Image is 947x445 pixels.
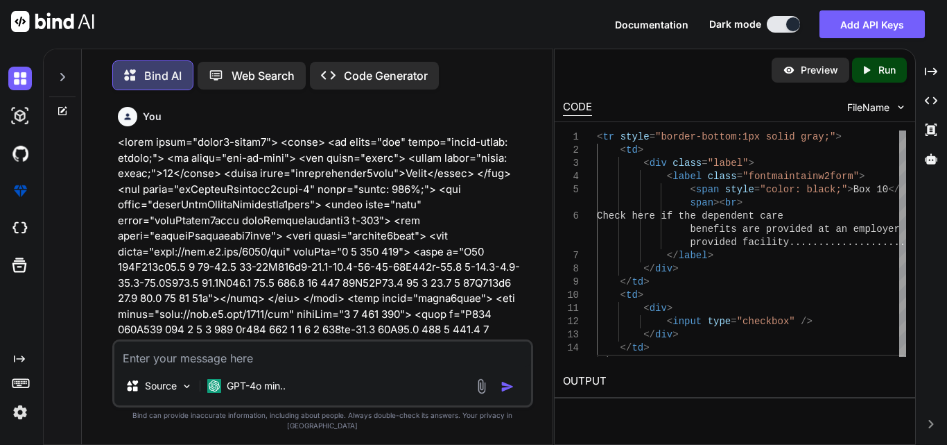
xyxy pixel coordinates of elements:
span: /> [801,316,813,327]
div: 15 [563,355,579,368]
div: 12 [563,315,579,328]
p: Bind can provide inaccurate information, including about people. Always double-check its answers.... [112,410,533,431]
div: 2 [563,144,579,157]
span: td [626,144,638,156]
span: style [620,131,650,142]
span: td [626,289,638,301]
div: 14 [563,342,579,355]
img: attachment [473,378,489,394]
span: < [620,144,626,156]
span: benefits are provided at an employer [690,224,899,235]
h6: You [143,110,162,124]
span: Check here if the dependent care [597,210,783,221]
div: 3 [563,157,579,170]
span: > [836,131,842,142]
span: < [597,131,602,142]
span: > [672,263,678,274]
span: Dark mode [709,17,761,31]
img: darkAi-studio [8,104,32,128]
span: label [679,250,708,261]
div: 10 [563,289,579,302]
div: 4 [563,170,579,183]
span: < [690,184,695,195]
button: Add API Keys [819,10,925,38]
div: 9 [563,276,579,289]
img: Pick Models [181,380,193,392]
img: premium [8,179,32,203]
div: 8 [563,262,579,276]
span: div [650,158,667,169]
img: githubDark [8,142,32,165]
span: br [725,197,737,208]
button: Documentation [615,17,688,32]
span: div [650,303,667,314]
span: </ [667,250,679,261]
div: 1 [563,131,579,144]
span: >< [713,197,725,208]
span: < [643,303,649,314]
p: Web Search [232,67,295,84]
span: > [737,197,742,208]
p: GPT-4o min.. [227,379,286,393]
span: </ [888,184,900,195]
span: Documentation [615,19,688,31]
span: input [672,316,702,327]
span: < [667,316,672,327]
span: > [749,158,754,169]
span: < [643,158,649,169]
img: chevron down [895,101,907,113]
span: Box 10 [853,184,888,195]
span: "border-bottom:1px solid gray;" [655,131,835,142]
span: = [731,316,736,327]
span: </ [643,329,655,340]
span: = [702,158,707,169]
div: 6 [563,210,579,223]
p: Bind AI [144,67,182,84]
span: class [672,158,702,169]
span: tr [602,131,614,142]
img: Bind AI [11,11,94,32]
div: 7 [563,249,579,262]
div: CODE [563,99,592,116]
span: > [859,171,865,182]
span: = [754,184,760,195]
span: > [672,329,678,340]
span: class [708,171,737,182]
div: 13 [563,328,579,342]
div: 5 [563,183,579,196]
span: </ [620,342,632,353]
span: style [725,184,754,195]
span: < [667,171,672,182]
img: cloudideIcon [8,217,32,240]
span: > [620,355,626,367]
p: Run [878,63,896,77]
span: > [638,144,643,156]
p: Preview [801,63,838,77]
p: Code Generator [344,67,428,84]
span: tr [609,355,620,367]
span: </ [643,263,655,274]
span: div [655,329,672,340]
span: "label" [708,158,749,169]
span: div [655,263,672,274]
span: label [672,171,702,182]
span: FileName [847,101,889,115]
span: < [620,289,626,301]
img: settings [8,401,32,424]
span: provided facility...................... [690,237,917,248]
span: type [708,316,731,327]
span: = [737,171,742,182]
span: td [632,276,643,287]
span: "checkbox" [737,316,795,327]
span: span [690,197,713,208]
span: > [708,250,713,261]
img: darkChat [8,67,32,90]
p: Source [145,379,177,393]
h2: OUTPUT [555,365,915,398]
span: "color: black;" [760,184,847,195]
span: </ [597,355,609,367]
img: icon [501,380,514,394]
span: = [650,131,655,142]
span: </ [620,276,632,287]
span: > [638,289,643,301]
